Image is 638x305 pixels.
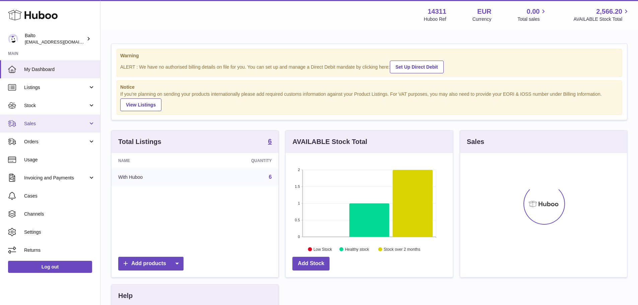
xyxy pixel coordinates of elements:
[467,137,484,146] h3: Sales
[200,153,278,168] th: Quantity
[24,193,95,199] span: Cases
[118,137,161,146] h3: Total Listings
[120,53,618,59] strong: Warning
[517,7,547,22] a: 0.00 Total sales
[298,168,300,172] text: 2
[118,257,184,271] a: Add products
[120,84,618,90] strong: Notice
[527,7,540,16] span: 0.00
[24,157,95,163] span: Usage
[573,7,630,22] a: 2,566.20 AVAILABLE Stock Total
[8,261,92,273] a: Log out
[24,102,88,109] span: Stock
[112,153,200,168] th: Name
[24,247,95,253] span: Returns
[292,257,330,271] a: Add Stock
[8,34,18,44] img: internalAdmin-14311@internal.huboo.com
[573,16,630,22] span: AVAILABLE Stock Total
[345,247,369,252] text: Healthy stock
[24,121,88,127] span: Sales
[295,184,300,188] text: 1.5
[118,291,133,300] h3: Help
[24,139,88,145] span: Orders
[120,91,618,111] div: If you're planning on sending your products internationally please add required customs informati...
[298,235,300,239] text: 0
[24,211,95,217] span: Channels
[24,229,95,235] span: Settings
[120,60,618,73] div: ALERT : We have no authorised billing details on file for you. You can set up and manage a Direct...
[428,7,446,16] strong: 14311
[390,61,444,73] a: Set Up Direct Debit
[120,98,161,111] a: View Listings
[112,168,200,186] td: With Huboo
[295,218,300,222] text: 0.5
[268,138,272,145] strong: 6
[24,175,88,181] span: Invoicing and Payments
[25,32,85,45] div: Balto
[268,138,272,146] a: 6
[298,201,300,205] text: 1
[384,247,420,252] text: Stock over 2 months
[25,39,98,45] span: [EMAIL_ADDRESS][DOMAIN_NAME]
[596,7,622,16] span: 2,566.20
[424,16,446,22] div: Huboo Ref
[269,174,272,180] a: 6
[473,16,492,22] div: Currency
[313,247,332,252] text: Low Stock
[24,66,95,73] span: My Dashboard
[292,137,367,146] h3: AVAILABLE Stock Total
[517,16,547,22] span: Total sales
[477,7,491,16] strong: EUR
[24,84,88,91] span: Listings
